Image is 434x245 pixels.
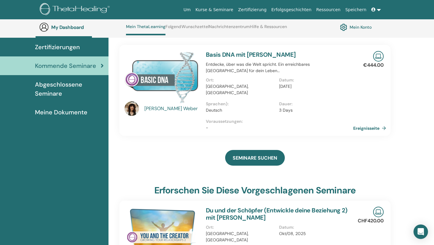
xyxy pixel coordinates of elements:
[181,24,209,34] a: Wunschzettel
[363,62,384,69] p: €444.00
[206,125,352,131] p: -
[343,4,369,15] a: Speichern
[236,4,269,15] a: Zertifizierung
[358,217,384,224] p: CHF420.00
[206,206,348,221] a: Du und der Schöpfer (Entwickle deine Beziehung 2) mit [PERSON_NAME]
[206,61,352,74] p: Entdecke, über was die Welt spricht. Ein erreichbares [GEOGRAPHIC_DATA] für dein Leben…
[206,101,275,107] p: Sprachen) :
[373,207,384,217] img: Live Online Seminar
[209,24,250,34] a: Nachrichtenzentrum
[206,77,275,83] p: Ort :
[269,4,314,15] a: Erfolgsgeschichten
[414,224,428,239] div: Open Intercom Messenger
[124,51,199,103] img: Basis DNA
[40,3,112,17] img: logo.png
[373,51,384,62] img: Live Online Seminar
[35,80,104,98] span: Abgeschlossene Seminare
[165,24,181,34] a: Folgend
[206,107,275,113] p: Deutsch
[35,61,96,70] span: Kommende Seminare
[206,231,275,243] p: [GEOGRAPHIC_DATA], [GEOGRAPHIC_DATA]
[144,105,200,112] a: [PERSON_NAME] Weber
[340,22,372,32] a: Mein Konto
[51,24,112,30] h3: My Dashboard
[233,155,277,161] span: SEMINARE SUCHEN
[206,83,275,96] p: [GEOGRAPHIC_DATA], [GEOGRAPHIC_DATA]
[225,150,285,166] a: SEMINARE SUCHEN
[124,101,139,116] img: default.jpg
[279,101,349,107] p: Dauer :
[154,185,356,196] h3: Erforschen Sie diese vorgeschlagenen Seminare
[279,224,349,231] p: Datum :
[181,4,193,15] a: Um
[126,24,165,35] a: Mein ThetaLearning
[35,43,80,52] span: Zertifizierungen
[279,231,349,237] p: Okt/08, 2025
[206,118,352,125] p: Voraussetzungen :
[35,108,87,117] span: Meine Dokumente
[314,4,343,15] a: Ressourcen
[206,224,275,231] p: Ort :
[353,124,388,133] a: Ereignisseite
[193,4,236,15] a: Kurse & Seminare
[340,22,347,32] img: cog.svg
[250,24,287,34] a: Hilfe & Ressourcen
[279,83,349,90] p: [DATE]
[39,22,49,32] img: generic-user-icon.jpg
[279,77,349,83] p: Datum :
[206,51,296,59] a: Basis DNA mit [PERSON_NAME]
[279,107,349,113] p: 3 Days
